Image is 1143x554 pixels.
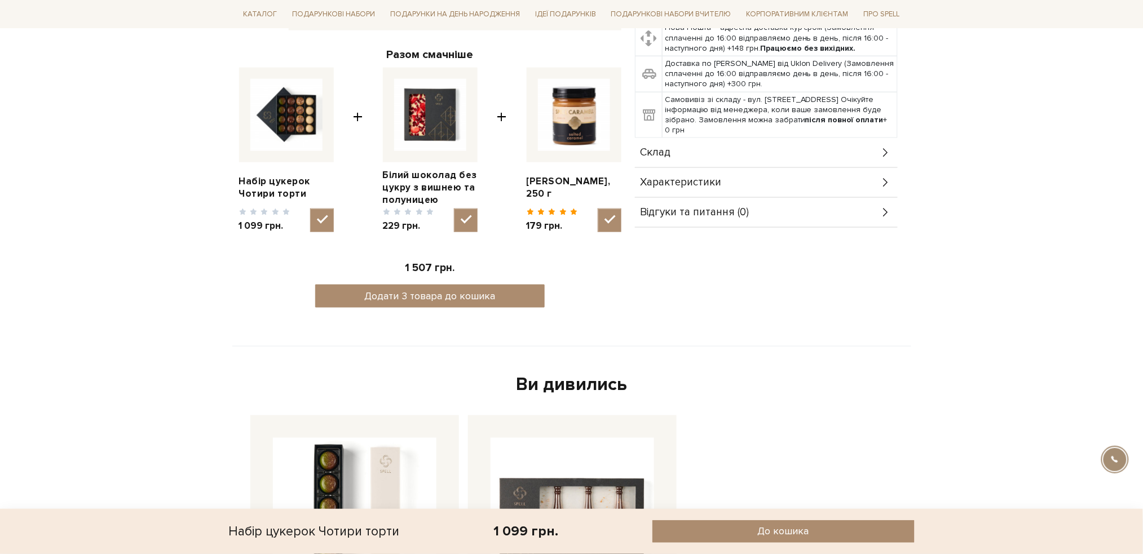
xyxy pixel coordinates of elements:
[383,169,478,206] a: Білий шоколад без цукру з вишнею та полуницею
[239,175,334,200] a: Набір цукерок Чотири торти
[405,262,455,274] span: 1 507 грн.
[663,56,898,92] td: Доставка по [PERSON_NAME] від Uklon Delivery (Замовлення сплаченні до 16:00 відправляємо день в д...
[386,6,524,23] a: Подарунки на День народження
[239,220,290,232] span: 1 099 грн.
[288,6,379,23] a: Подарункові набори
[641,178,722,188] span: Характеристики
[663,92,898,138] td: Самовивіз зі складу - вул. [STREET_ADDRESS] Очікуйте інформацію від менеджера, коли ваше замовлен...
[641,207,749,218] span: Відгуки та питання (0)
[354,68,363,233] span: +
[760,43,856,53] b: Працюємо без вихідних.
[607,5,736,24] a: Подарункові набори Вчителю
[493,522,558,540] div: 1 099 грн.
[246,374,898,397] div: Ви дивились
[527,175,621,200] a: [PERSON_NAME], 250 г
[742,6,853,23] a: Корпоративним клієнтам
[663,20,898,56] td: Нова Пошта – адресна доставка кур'єром (Замовлення сплаченні до 16:00 відправляємо день в день, п...
[497,68,507,233] span: +
[758,525,809,538] span: До кошика
[531,6,601,23] a: Ідеї подарунків
[859,6,904,23] a: Про Spell
[383,220,434,232] span: 229 грн.
[250,79,323,151] img: Набір цукерок Чотири торти
[538,79,610,151] img: Карамель солона, 250 г
[527,220,578,232] span: 179 грн.
[652,520,915,543] button: До кошика
[394,79,466,151] img: Білий шоколад без цукру з вишнею та полуницею
[239,47,621,62] div: Разом смачніше
[641,148,671,158] span: Склад
[805,115,884,125] b: після повної оплати
[315,285,545,308] button: Додати 3 товара до кошика
[228,520,399,543] div: Набір цукерок Чотири торти
[239,6,282,23] a: Каталог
